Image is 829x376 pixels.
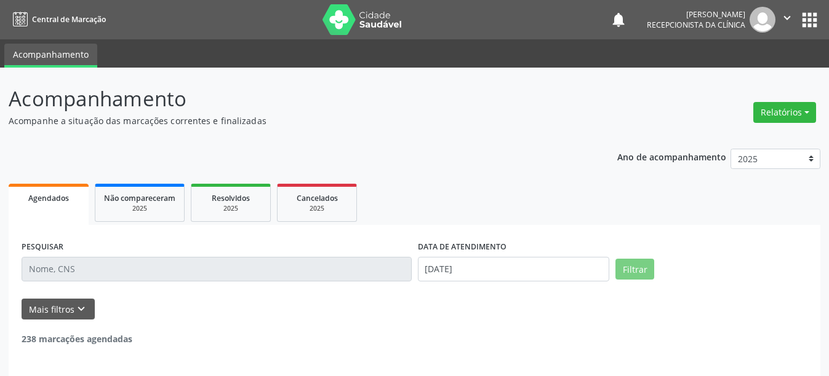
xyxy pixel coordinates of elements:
span: Central de Marcação [32,14,106,25]
button:  [775,7,799,33]
span: Não compareceram [104,193,175,203]
label: PESQUISAR [22,238,63,257]
button: Relatórios [753,102,816,123]
i: keyboard_arrow_down [74,302,88,316]
img: img [750,7,775,33]
p: Acompanhe a situação das marcações correntes e finalizadas [9,114,577,127]
strong: 238 marcações agendadas [22,333,132,345]
i:  [780,11,794,25]
input: Nome, CNS [22,257,412,281]
button: Filtrar [615,259,654,280]
p: Ano de acompanhamento [617,149,726,164]
button: notifications [610,11,627,28]
button: Mais filtroskeyboard_arrow_down [22,299,95,320]
span: Recepcionista da clínica [647,20,745,30]
div: 2025 [200,204,262,213]
span: Cancelados [297,193,338,203]
p: Acompanhamento [9,84,577,114]
a: Acompanhamento [4,44,97,68]
input: Selecione um intervalo [418,257,610,281]
button: apps [799,9,820,31]
span: Agendados [28,193,69,203]
div: 2025 [104,204,175,213]
span: Resolvidos [212,193,250,203]
div: [PERSON_NAME] [647,9,745,20]
label: DATA DE ATENDIMENTO [418,238,507,257]
a: Central de Marcação [9,9,106,29]
div: 2025 [286,204,348,213]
